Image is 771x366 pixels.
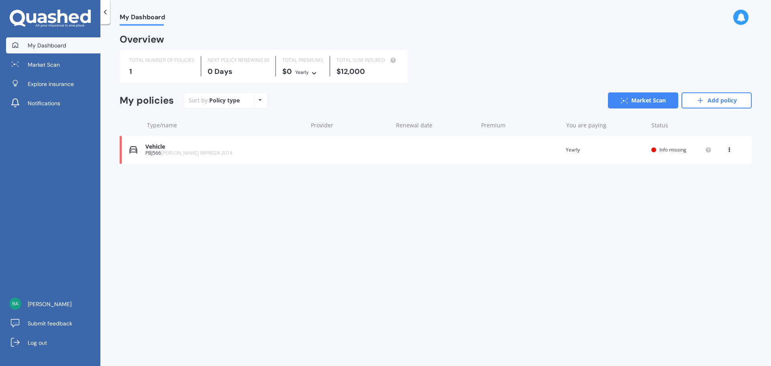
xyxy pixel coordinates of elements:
a: My Dashboard [6,37,100,53]
span: My Dashboard [120,13,165,24]
span: Market Scan [28,61,60,69]
a: [PERSON_NAME] [6,296,100,312]
div: Status [651,121,712,129]
a: Explore insurance [6,76,100,92]
img: Vehicle [129,146,137,154]
div: NEXT POLICY RENEWING IN [208,56,269,64]
img: f1586bd7d85b796ec98c9fdc69a559f8 [9,298,21,310]
a: Submit feedback [6,315,100,331]
span: [PERSON_NAME] [28,300,71,308]
div: 1 [129,67,194,76]
div: Vehicle [145,143,303,150]
a: Add policy [681,92,752,108]
div: Provider [311,121,390,129]
div: Policy type [209,96,240,104]
div: TOTAL NUMBER OF POLICIES [129,56,194,64]
div: Premium [481,121,560,129]
div: TOTAL PREMIUMS [282,56,323,64]
div: Yearly [566,146,645,154]
div: $12,000 [337,67,398,76]
a: Market Scan [6,57,100,73]
div: Renewal date [396,121,475,129]
a: Log out [6,335,100,351]
div: You are paying [566,121,645,129]
span: Notifications [28,99,60,107]
div: TOTAL SUM INSURED [337,56,398,64]
a: Market Scan [608,92,678,108]
span: Info missing [659,146,686,153]
span: [PERSON_NAME] IMPREZA 2014 [161,149,233,156]
span: Submit feedback [28,319,72,327]
a: Notifications [6,95,100,111]
div: Overview [120,35,164,43]
div: Sort by: [189,96,240,104]
div: 0 Days [208,67,269,76]
div: PBJ566 [145,150,303,156]
div: $0 [282,67,323,76]
span: Log out [28,339,47,347]
span: My Dashboard [28,41,66,49]
span: Explore insurance [28,80,74,88]
div: Yearly [295,68,309,76]
div: Type/name [147,121,304,129]
div: My policies [120,95,174,106]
